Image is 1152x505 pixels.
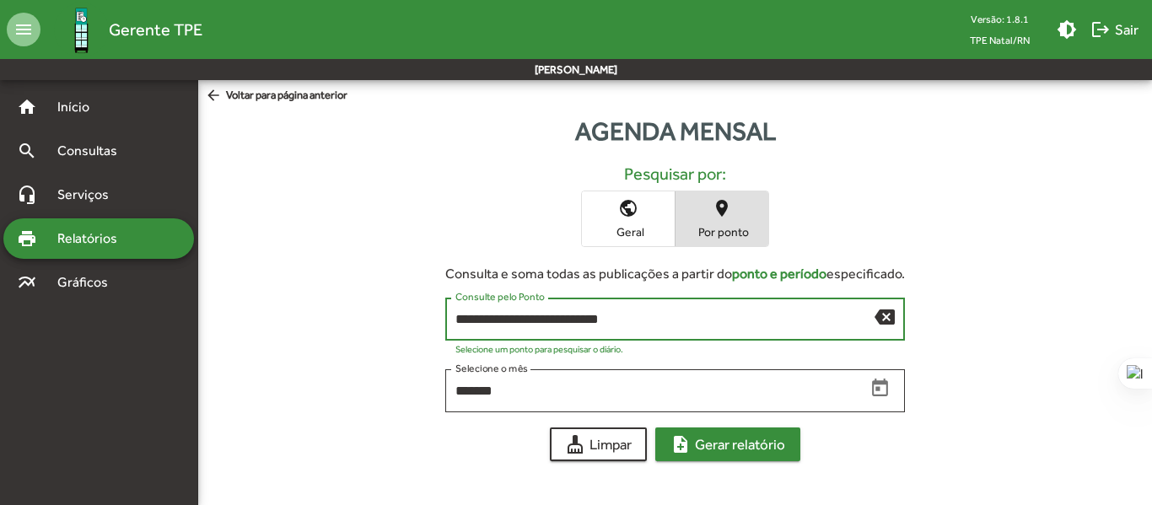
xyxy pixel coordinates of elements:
[676,191,768,246] button: Por ponto
[47,185,132,205] span: Serviços
[670,434,691,454] mat-icon: note_add
[445,264,905,284] div: Consulta e soma todas as publicações a partir do especificado.
[680,224,764,239] span: Por ponto
[205,87,347,105] span: Voltar para página anterior
[582,191,675,246] button: Geral
[17,97,37,117] mat-icon: home
[47,97,114,117] span: Início
[54,3,109,57] img: Logo
[212,164,1139,184] h5: Pesquisar por:
[47,141,139,161] span: Consultas
[670,429,785,459] span: Gerar relatório
[40,3,202,57] a: Gerente TPE
[1057,19,1077,40] mat-icon: brightness_medium
[732,266,826,282] strong: ponto e período
[198,112,1152,150] div: Agenda mensal
[1090,14,1139,45] span: Sair
[455,344,623,354] mat-hint: Selecione um ponto para pesquisar o diário.
[565,434,585,454] mat-icon: cleaning_services
[586,224,670,239] span: Geral
[550,427,647,461] button: Limpar
[7,13,40,46] mat-icon: menu
[1090,19,1111,40] mat-icon: logout
[956,30,1043,51] span: TPE Natal/RN
[565,429,632,459] span: Limpar
[865,373,895,403] button: Open calendar
[1084,14,1145,45] button: Sair
[712,198,732,218] mat-icon: place
[47,272,131,293] span: Gráficos
[109,16,202,43] span: Gerente TPE
[875,306,895,326] mat-icon: backspace
[655,427,800,461] button: Gerar relatório
[956,8,1043,30] div: Versão: 1.8.1
[205,87,226,105] mat-icon: arrow_back
[17,185,37,205] mat-icon: headset_mic
[17,228,37,249] mat-icon: print
[618,198,638,218] mat-icon: public
[17,141,37,161] mat-icon: search
[17,272,37,293] mat-icon: multiline_chart
[47,228,139,249] span: Relatórios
